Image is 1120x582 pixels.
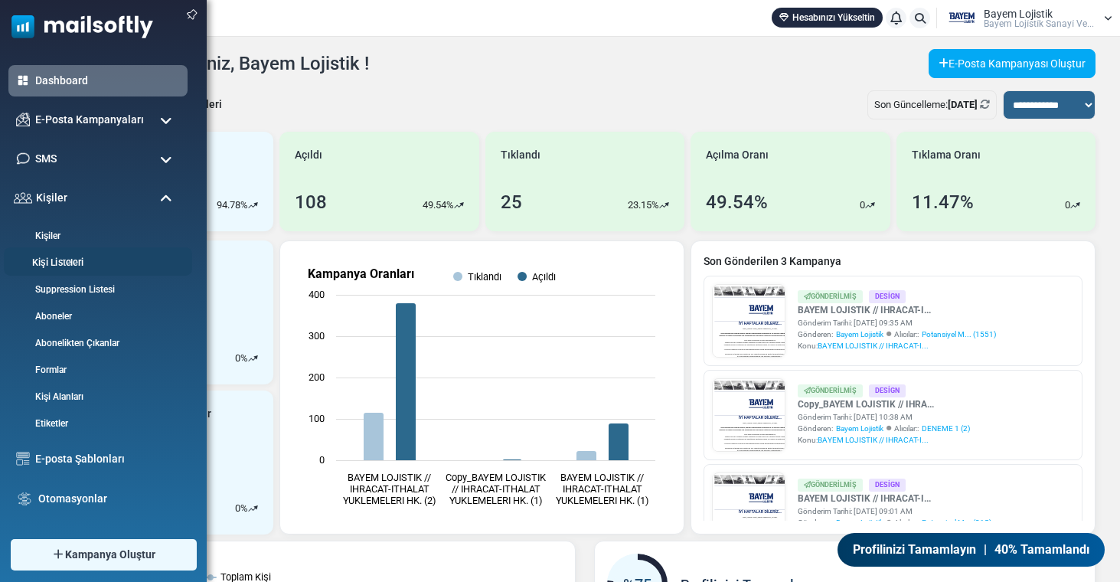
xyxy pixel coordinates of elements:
[56,567,632,580] span: diğer tüm [DEMOGRAPHIC_DATA] ve evrakları tam ve eksiksiz olarak hizmet vermeye devam etmekteyiz,
[798,423,970,434] div: Gönderen: Alıcılar::
[77,464,612,477] span: Ayrıca ön nakliyeyi öz mal ve bünyemizde kiralık olarak çalıştırdığımız araçlarımız ile yapmaktayız.
[798,384,863,397] div: Gönderilmiş
[836,423,883,434] span: Bayem Lojistik
[798,340,996,351] div: Konu:
[798,492,991,505] a: BAYEM LOJISTIK // IHRACAT-I...
[772,8,883,28] a: Hesabınızı Yükseltin
[556,472,648,506] text: BAYEM LOJISTIK // IHRACAT-ITHALAT YUKLEMELERI HK. (1)
[836,329,883,340] span: Bayem Lojistik
[798,303,996,317] a: BAYEM LOJISTIK // IHRACAT-I...
[942,7,980,30] img: User Logo
[317,516,513,529] span: emtia yük sigortası yapabilmekteyiz.
[501,147,540,163] span: Tıklandı
[8,429,681,446] p: rekabetçi navlun fiyatlarımız ile çalıştığınız destinasyonlara, en uygun ve kaliteli hizmeti suna...
[706,147,769,163] span: Açılma Oranı
[867,90,997,119] div: Son Güncelleme:
[798,317,996,329] div: Gönderim Tarihi: [DATE] 09:35 AM
[309,413,325,424] text: 100
[42,361,647,374] span: hacimli ve hedefli işlerinizde ise firmanıza özel kontratlar sağlayıp firmanıza özel navlun tanım...
[8,263,681,264] table: divider
[8,363,184,377] a: Formlar
[35,112,144,128] span: E-Posta Kampanyaları
[929,49,1096,78] a: E-Posta Kampanyası Oluştur
[235,351,240,366] p: 0
[912,188,974,216] div: 11.47%
[16,113,30,126] img: campaigns-icon.png
[984,541,987,559] span: |
[85,499,603,512] span: Firmamız ile taşınan her konteyner FFL sigorta poliçesi ile ekstra teminat altında korunmaktadır,
[942,7,1112,30] a: User Logo Bayem Lojistik Bayem Loji̇sti̇k Sanayi̇ Ve...
[836,517,883,528] span: Bayem Lojistik
[235,351,258,366] div: %
[309,330,325,342] text: 300
[16,452,30,466] img: email-templates-icon.svg
[704,253,1082,270] div: Son Gönderilen 3 Kampanya
[176,516,317,529] span: ayrıca talebinize istinaden
[16,152,30,165] img: sms-icon.png
[532,271,556,283] text: Açıldı
[468,271,501,283] text: Tıklandı
[235,501,240,516] p: 0
[14,192,32,203] img: contacts-icon.svg
[309,371,325,383] text: 200
[818,436,929,444] span: BAYEM LOJISTIK // IHRACAT-I...
[798,505,991,517] div: Gönderim Tarihi: [DATE] 09:01 AM
[706,188,768,216] div: 49.54%
[8,394,681,411] p: Tüm Dünya limanları ile aktif çalışmaktayız,
[235,501,258,516] div: %
[922,517,991,528] a: Potansiyel M... (215)
[798,397,970,411] a: Copy_BAYEM LOJISTIK // IHRA...
[217,198,248,213] p: 94.78%
[8,229,184,243] a: Kişiler
[853,541,976,559] span: Profilinizi Tamamlayın
[256,550,407,563] span: Şirketimizin yetki belgesi
[343,472,436,506] text: BAYEM LOJISTIK // IHRACAT-ITHALAT YUKLEMELERI HK. (2)
[8,417,184,430] a: Etiketler
[309,289,325,300] text: 400
[8,309,681,325] p: {(first_name)} {(last_name)} [PERSON_NAME],
[798,329,996,340] div: Gönderen: Alıcılar::
[984,19,1094,28] span: Bayem Loji̇sti̇k Sanayi̇ Ve...
[8,411,681,428] p: Türkiye'nin her yerinden ihracat yüklerinizi ve Dünya'nın her yerinden ithalat yüklerinizi güveni...
[407,550,433,563] span: olup,
[295,147,322,163] span: Açıldı
[35,73,180,89] a: Dashboard
[922,329,996,340] a: Potansiyel M... (1551)
[292,253,671,522] svg: Kampanya Oranları
[295,188,327,216] div: 108
[4,256,188,270] a: Kişi Listeleri
[501,188,522,216] div: 25
[38,491,180,507] a: Otomasyonlar
[818,342,929,350] span: BAYEM LOJISTIK // IHRACAT-I...
[869,290,906,303] div: Design
[423,198,454,213] p: 49.54%
[922,423,970,434] a: DENEME 1 (2)
[980,99,990,110] a: Refresh Stats
[869,384,906,397] div: Design
[994,541,1089,559] span: 40% Tamamlandı
[446,472,547,506] text: Copy_BAYEM LOJISTIK // IHRACAT-ITHALAT YUKLEMELERI HK. (1)
[860,198,865,213] p: 0
[628,198,659,213] p: 23.15%
[798,411,970,423] div: Gönderim Tarihi: [DATE] 10:38 AM
[185,267,503,297] strong: İYİ HAFTALAR DİLERİZ...
[8,283,184,296] a: Suppression Listesi
[798,517,991,528] div: Gönderen: Alıcılar::
[8,390,184,404] a: Kişi Alanları
[912,147,981,163] span: Tıklama Oranı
